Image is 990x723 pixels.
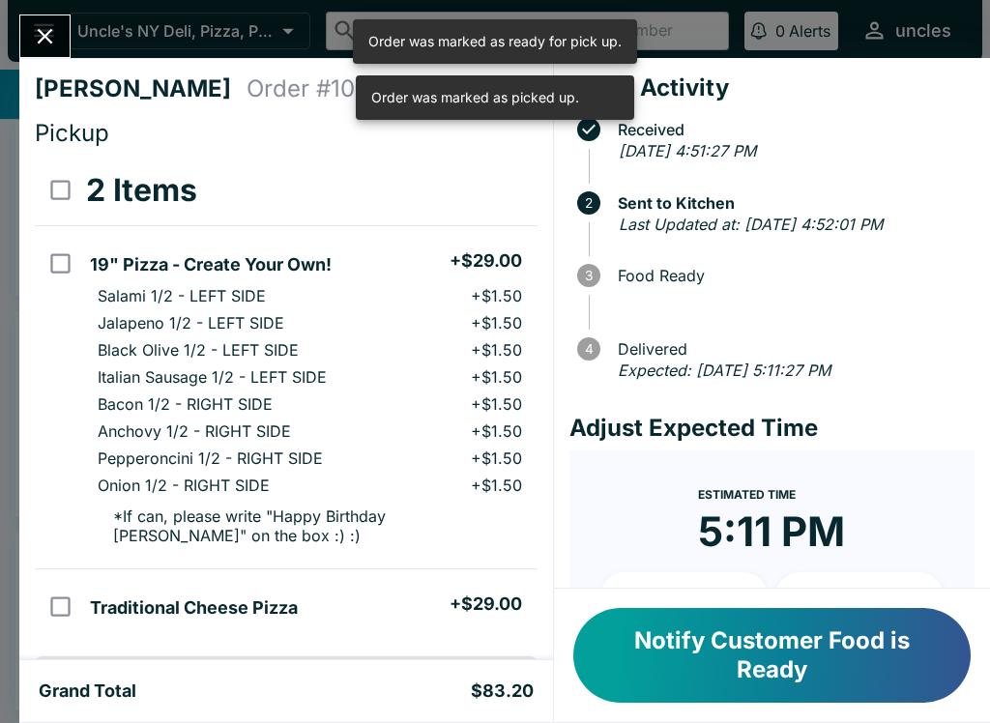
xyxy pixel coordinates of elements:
p: + $1.50 [471,313,522,333]
p: Black Olive 1/2 - LEFT SIDE [98,340,299,360]
h4: Order Activity [569,73,975,102]
span: Food Ready [608,267,975,284]
text: 2 [585,195,593,211]
text: 4 [584,341,593,357]
p: + $1.50 [471,286,522,305]
p: Pepperoncini 1/2 - RIGHT SIDE [98,448,323,468]
h3: 2 Items [86,171,197,210]
span: Received [608,121,975,138]
div: Order was marked as ready for pick up. [368,25,622,58]
text: 3 [585,268,593,283]
span: Estimated Time [698,487,796,502]
em: Expected: [DATE] 5:11:27 PM [618,361,830,380]
span: Delivered [608,340,975,358]
time: 5:11 PM [698,506,845,557]
h5: Traditional Cheese Pizza [90,596,298,620]
p: Salami 1/2 - LEFT SIDE [98,286,266,305]
h5: $83.20 [471,680,534,703]
button: + 10 [600,572,769,621]
p: Onion 1/2 - RIGHT SIDE [98,476,270,495]
p: + $1.50 [471,367,522,387]
p: Jalapeno 1/2 - LEFT SIDE [98,313,284,333]
p: + $1.50 [471,394,522,414]
div: Order was marked as picked up. [371,81,579,114]
button: + 20 [775,572,944,621]
button: Close [20,15,70,57]
h4: [PERSON_NAME] [35,74,247,103]
h5: + $29.00 [450,593,522,616]
p: Anchovy 1/2 - RIGHT SIDE [98,421,291,441]
p: * If can, please write "Happy Birthday [PERSON_NAME]" on the box :) :) [98,506,521,545]
em: [DATE] 4:51:27 PM [619,141,756,160]
p: Italian Sausage 1/2 - LEFT SIDE [98,367,327,387]
button: Notify Customer Food is Ready [573,608,971,703]
h5: Grand Total [39,680,136,703]
h4: Order # 102875 [247,74,411,103]
em: Last Updated at: [DATE] 4:52:01 PM [619,215,883,234]
h4: Adjust Expected Time [569,414,975,443]
p: Bacon 1/2 - RIGHT SIDE [98,394,273,414]
h5: 19" Pizza - Create Your Own! [90,253,332,276]
h5: + $29.00 [450,249,522,273]
p: + $1.50 [471,340,522,360]
p: + $1.50 [471,476,522,495]
p: + $1.50 [471,421,522,441]
table: orders table [35,156,538,641]
span: Pickup [35,119,109,147]
span: Sent to Kitchen [608,194,975,212]
p: + $1.50 [471,448,522,468]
